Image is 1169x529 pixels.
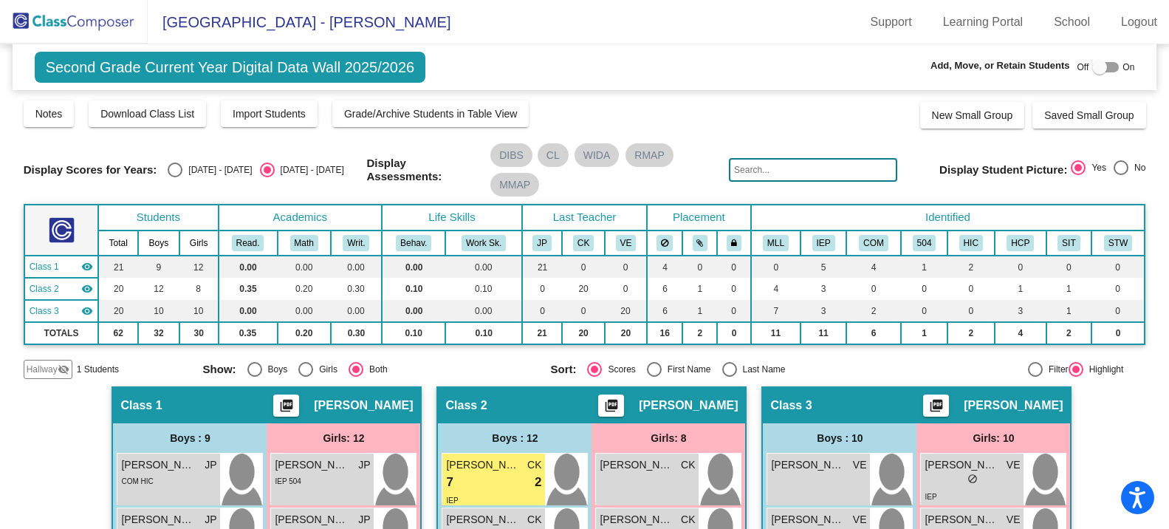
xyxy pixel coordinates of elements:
[853,512,867,528] span: VE
[358,457,370,473] span: JP
[995,300,1046,322] td: 3
[846,256,901,278] td: 4
[763,235,789,251] button: MLL
[995,322,1046,344] td: 4
[445,300,522,322] td: 0.00
[30,304,59,318] span: Class 3
[278,278,331,300] td: 0.20
[275,477,301,485] span: IEP 504
[717,256,750,278] td: 0
[278,322,331,344] td: 0.20
[913,235,936,251] button: 504
[751,278,801,300] td: 4
[1091,322,1145,344] td: 0
[344,108,518,120] span: Grade/Archive Students in Table View
[605,300,647,322] td: 20
[77,363,119,376] span: 1 Students
[182,163,252,177] div: [DATE] - [DATE]
[24,300,99,322] td: Veronica Elseroad - No Class Name
[445,322,522,344] td: 0.10
[121,457,195,473] span: [PERSON_NAME]
[616,235,637,251] button: VE
[138,231,179,256] th: Boys
[1046,256,1091,278] td: 0
[535,473,541,492] span: 2
[367,157,479,183] span: Display Assessments:
[947,322,995,344] td: 2
[550,362,887,377] mat-radio-group: Select an option
[24,256,99,278] td: Jill Patera - No Class Name
[605,322,647,344] td: 20
[1091,278,1145,300] td: 0
[801,278,846,300] td: 3
[98,278,138,300] td: 20
[605,278,647,300] td: 0
[603,398,620,419] mat-icon: picture_as_pdf
[1091,231,1145,256] th: Watch for SIT
[538,143,569,167] mat-chip: CL
[647,322,682,344] td: 16
[35,52,426,83] span: Second Grade Current Year Digital Data Wall 2025/2026
[1057,235,1080,251] button: SIT
[24,322,99,344] td: TOTALS
[947,300,995,322] td: 0
[35,108,63,120] span: Notes
[947,278,995,300] td: 0
[947,231,995,256] th: HICAP
[916,423,1070,453] div: Girls: 10
[853,457,867,473] span: VE
[598,395,624,417] button: Print Students Details
[901,300,947,322] td: 0
[751,300,801,322] td: 7
[717,278,750,300] td: 0
[931,10,1035,34] a: Learning Portal
[179,256,219,278] td: 12
[24,278,99,300] td: Chelsea King - No Class Name
[203,363,236,376] span: Show:
[592,423,745,453] div: Girls: 8
[771,457,845,473] span: [PERSON_NAME]
[179,231,219,256] th: Girls
[562,256,605,278] td: 0
[382,205,522,231] th: Life Skills
[382,322,445,344] td: 0.10
[98,205,218,231] th: Students
[717,322,750,344] td: 0
[562,278,605,300] td: 20
[275,457,349,473] span: [PERSON_NAME]
[550,363,576,376] span: Sort:
[964,398,1063,413] span: [PERSON_NAME]
[1091,300,1145,322] td: 0
[1042,10,1102,34] a: School
[1077,61,1089,74] span: Off
[1086,161,1106,174] div: Yes
[682,300,717,322] td: 1
[232,235,264,251] button: Read.
[490,173,539,197] mat-chip: MMAP
[681,457,695,473] span: CK
[382,300,445,322] td: 0.00
[445,398,487,413] span: Class 2
[275,163,344,177] div: [DATE] - [DATE]
[682,278,717,300] td: 1
[846,231,901,256] th: Communication IEP
[737,363,786,376] div: Last Name
[179,322,219,344] td: 30
[278,398,295,419] mat-icon: picture_as_pdf
[278,300,331,322] td: 0.00
[1122,61,1134,74] span: On
[1044,109,1134,121] span: Saved Small Group
[1007,457,1021,473] span: VE
[717,231,750,256] th: Keep with teacher
[332,100,529,127] button: Grade/Archive Students in Table View
[729,158,897,182] input: Search...
[219,256,278,278] td: 0.00
[751,256,801,278] td: 0
[928,398,945,419] mat-icon: picture_as_pdf
[30,282,59,296] span: Class 2
[331,322,382,344] td: 0.30
[717,300,750,322] td: 0
[522,278,562,300] td: 0
[262,363,288,376] div: Boys
[358,512,370,528] span: JP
